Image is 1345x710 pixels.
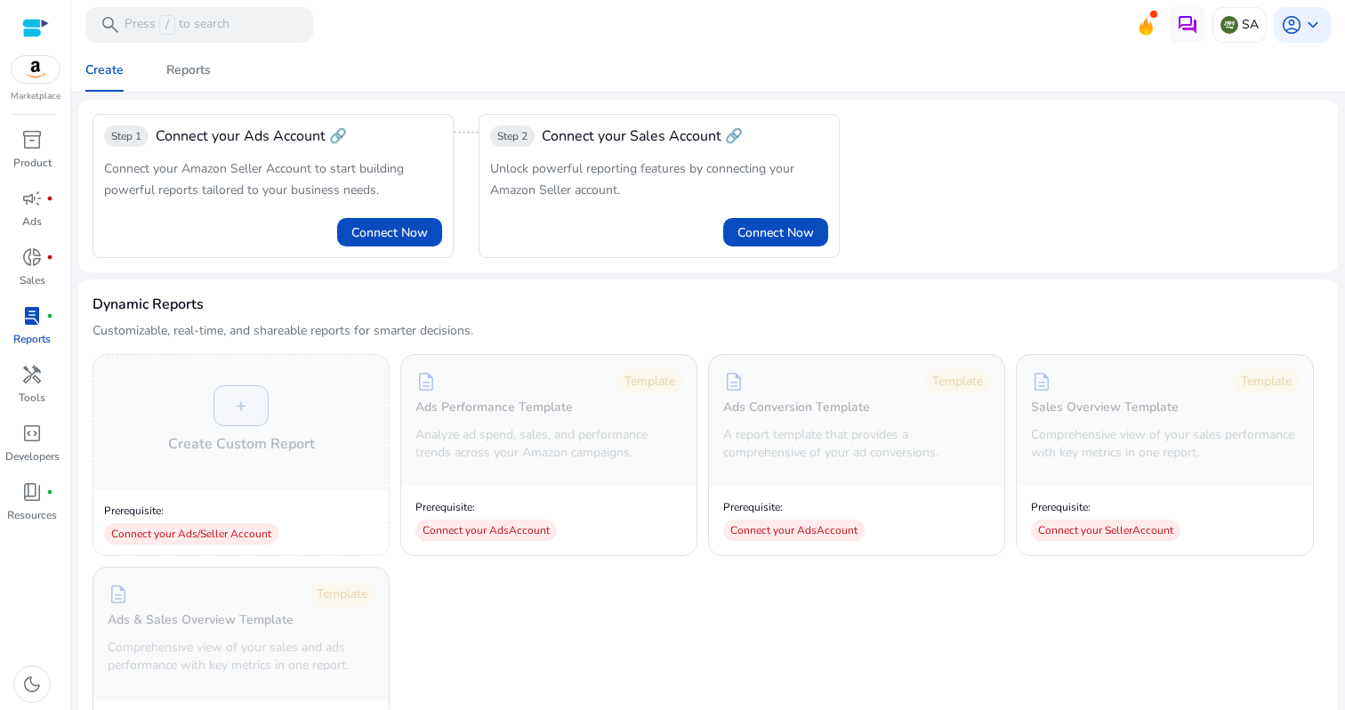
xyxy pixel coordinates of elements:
span: Connect your Sales Account 🔗 [542,125,743,147]
p: Resources [7,507,57,523]
span: description [415,371,437,392]
p: Comprehensive view of your sales and ads performance with key metrics in one report. [108,639,375,674]
div: Reports [166,64,211,77]
span: description [723,371,745,392]
span: fiber_manual_record [46,488,53,496]
p: Developers [5,448,60,464]
span: / [159,15,175,35]
p: Prerequisite: [723,500,865,514]
div: Connect your Seller Account [1031,520,1180,541]
span: lab_profile [21,305,43,327]
img: sa.svg [1220,16,1238,34]
p: Product [13,155,52,171]
div: Template [617,369,682,394]
p: Analyze ad spend, sales, and performance trends across your Amazon campaigns. [415,426,682,462]
div: Template [925,369,990,394]
span: fiber_manual_record [46,254,53,261]
div: Connect your Ads Account 🔗 [156,125,347,147]
button: Connect Now [337,218,442,246]
div: Create [85,64,124,77]
h5: Ads Conversion Template [723,400,870,416]
span: Connect Now [351,223,428,242]
span: donut_small [21,246,43,268]
span: Connect your Amazon Seller Account to start building powerful reports tailored to your business n... [104,160,404,198]
span: handyman [21,364,43,385]
p: A report template that provides a comprehensive of your ad conversions. [723,426,990,462]
span: Unlock powerful reporting features by connecting your Amazon Seller account. [490,160,794,198]
button: Connect Now [723,218,828,246]
p: Reports [13,331,51,347]
p: Prerequisite: [104,504,378,518]
p: Tools [19,390,45,406]
span: keyboard_arrow_down [1302,14,1324,36]
p: Marketplace [11,90,60,103]
div: Template [310,582,375,607]
span: book_4 [21,481,43,503]
span: description [1031,371,1052,392]
p: Press to search [125,15,230,35]
p: Comprehensive view of your sales performance with key metrics in one report. [1031,426,1298,462]
p: SA [1242,9,1259,40]
p: Ads [22,214,42,230]
span: Step 1 [111,129,141,143]
span: dark_mode [21,674,43,695]
h5: Sales Overview Template [1031,400,1179,416]
span: account_circle [1281,14,1302,36]
span: fiber_manual_record [46,195,53,202]
div: Connect your Ads Account [415,520,557,541]
span: Connect Now [737,223,814,242]
p: Prerequisite: [1031,500,1180,514]
p: Sales [20,272,45,288]
h5: Ads Performance Template [415,400,573,416]
div: Connect your Ads Account [723,520,865,541]
span: campaign [21,188,43,209]
span: Step 2 [497,129,528,143]
h3: Dynamic Reports [93,294,204,315]
div: + [213,385,269,426]
p: Customizable, real-time, and shareable reports for smarter decisions. [93,322,473,340]
div: Template [1234,369,1299,394]
h5: Ads & Sales Overview Template [108,613,294,628]
span: description [108,584,129,605]
p: Prerequisite: [415,500,557,514]
h4: Create Custom Report [168,433,315,455]
span: search [100,14,121,36]
img: amazon.svg [12,56,60,83]
span: fiber_manual_record [46,312,53,319]
span: code_blocks [21,423,43,444]
span: inventory_2 [21,129,43,150]
div: Connect your Ads/Seller Account [104,523,278,545]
